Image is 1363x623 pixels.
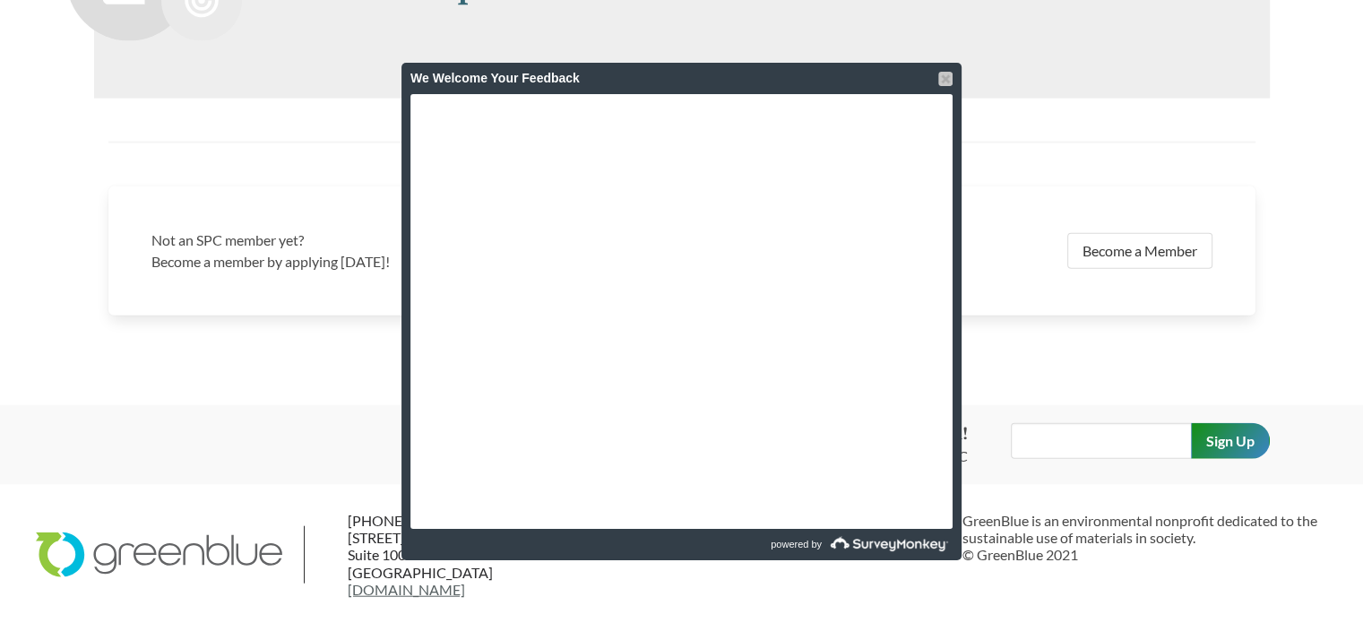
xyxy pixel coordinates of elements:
[1191,423,1270,459] input: Sign Up
[684,529,953,560] a: powered by
[962,512,1327,564] p: GreenBlue is an environmental nonprofit dedicated to the sustainable use of materials in society....
[348,581,465,598] a: [DOMAIN_NAME]
[771,529,822,560] span: powered by
[348,512,565,598] p: [PHONE_NUMBER] [STREET_ADDRESS] Suite 100-V23 [GEOGRAPHIC_DATA]
[1067,233,1212,269] a: Become a Member
[410,63,953,94] div: We Welcome Your Feedback
[151,251,671,273] p: Become a member by applying [DATE]!
[151,229,671,251] h3: Not an SPC member yet?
